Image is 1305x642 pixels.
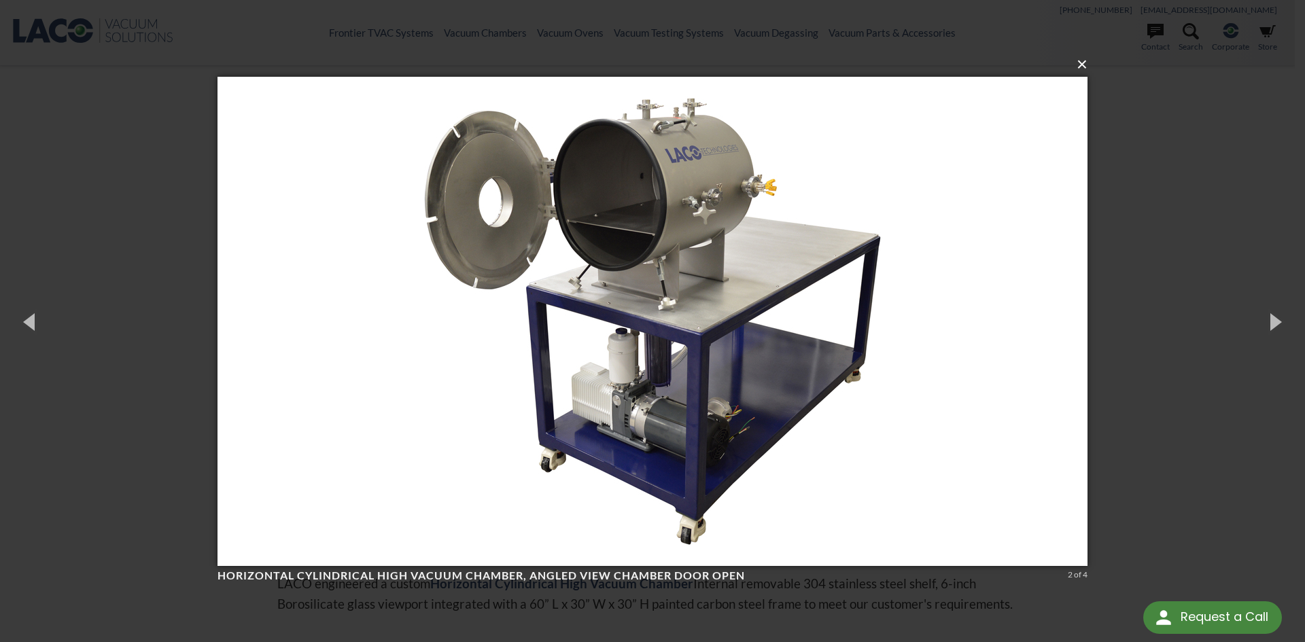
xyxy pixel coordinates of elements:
h4: Horizontal Cylindrical High Vacuum Chamber, angled view chamber door open [217,569,1063,583]
img: Horizontal Cylindrical High Vacuum Chamber, angled view chamber door open [217,50,1087,593]
button: × [222,50,1092,79]
div: 2 of 4 [1068,569,1087,581]
img: round button [1153,607,1174,628]
div: Request a Call [1143,601,1282,634]
button: Next (Right arrow key) [1244,284,1305,359]
div: Request a Call [1181,601,1268,632]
